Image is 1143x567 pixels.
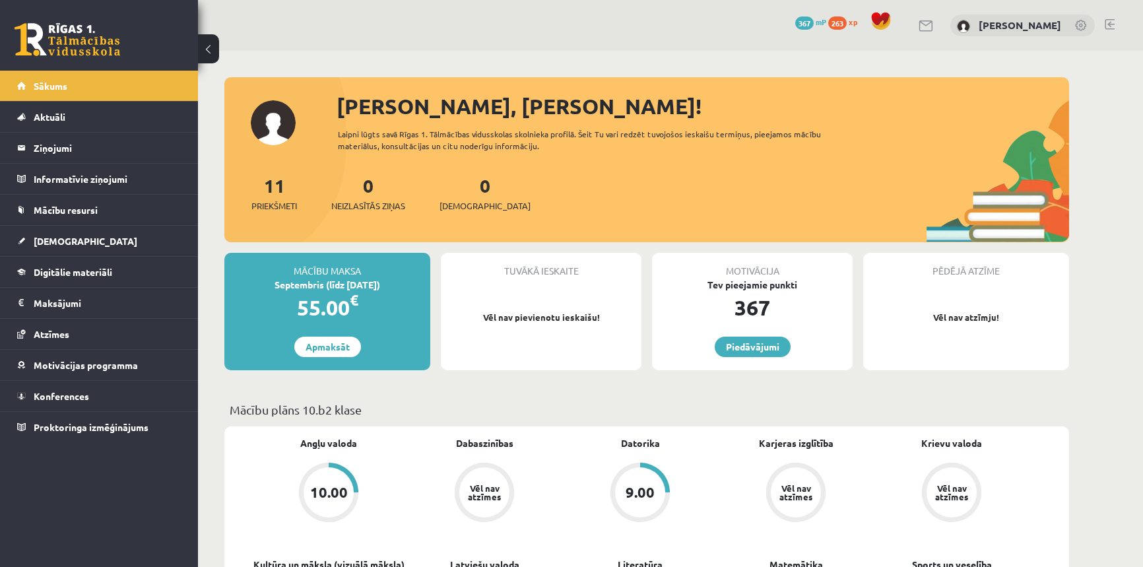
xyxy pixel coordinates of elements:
[17,226,181,256] a: [DEMOGRAPHIC_DATA]
[34,133,181,163] legend: Ziņojumi
[331,174,405,213] a: 0Neizlasītās ziņas
[224,292,430,323] div: 55.00
[17,381,181,411] a: Konferences
[34,164,181,194] legend: Informatīvie ziņojumi
[652,278,853,292] div: Tev pieejamie punkti
[338,128,845,152] div: Laipni lūgts savā Rīgas 1. Tālmācības vidusskolas skolnieka profilā. Šeit Tu vari redzēt tuvojošo...
[933,484,970,501] div: Vēl nav atzīmes
[294,337,361,357] a: Apmaksāt
[816,17,826,27] span: mP
[652,253,853,278] div: Motivācija
[17,350,181,380] a: Motivācijas programma
[979,18,1061,32] a: [PERSON_NAME]
[17,412,181,442] a: Proktoringa izmēģinājums
[34,235,137,247] span: [DEMOGRAPHIC_DATA]
[407,463,562,525] a: Vēl nav atzīmes
[828,17,847,30] span: 263
[921,436,982,450] a: Krievu valoda
[795,17,814,30] span: 367
[447,311,635,324] p: Vēl nav pievienotu ieskaišu!
[795,17,826,27] a: 367 mP
[350,290,358,310] span: €
[17,133,181,163] a: Ziņojumi
[17,164,181,194] a: Informatīvie ziņojumi
[17,319,181,349] a: Atzīmes
[17,71,181,101] a: Sākums
[718,463,874,525] a: Vēl nav atzīmes
[456,436,513,450] a: Dabaszinības
[626,485,655,500] div: 9.00
[251,199,297,213] span: Priekšmeti
[440,199,531,213] span: [DEMOGRAPHIC_DATA]
[759,436,833,450] a: Karjeras izglītība
[34,359,138,371] span: Motivācijas programma
[251,174,297,213] a: 11Priekšmeti
[34,204,98,216] span: Mācību resursi
[34,390,89,402] span: Konferences
[828,17,864,27] a: 263 xp
[300,436,357,450] a: Angļu valoda
[337,90,1069,122] div: [PERSON_NAME], [PERSON_NAME]!
[224,278,430,292] div: Septembris (līdz [DATE])
[957,20,970,33] img: Ingus Riciks
[621,436,660,450] a: Datorika
[466,484,503,501] div: Vēl nav atzīmes
[34,328,69,340] span: Atzīmes
[715,337,791,357] a: Piedāvājumi
[440,174,531,213] a: 0[DEMOGRAPHIC_DATA]
[17,102,181,132] a: Aktuāli
[34,421,148,433] span: Proktoringa izmēģinājums
[17,288,181,318] a: Maksājumi
[777,484,814,501] div: Vēl nav atzīmes
[863,253,1069,278] div: Pēdējā atzīme
[652,292,853,323] div: 367
[15,23,120,56] a: Rīgas 1. Tālmācības vidusskola
[34,288,181,318] legend: Maksājumi
[17,195,181,225] a: Mācību resursi
[230,401,1064,418] p: Mācību plāns 10.b2 klase
[874,463,1029,525] a: Vēl nav atzīmes
[310,485,348,500] div: 10.00
[251,463,407,525] a: 10.00
[34,111,65,123] span: Aktuāli
[17,257,181,287] a: Digitālie materiāli
[870,311,1062,324] p: Vēl nav atzīmju!
[562,463,718,525] a: 9.00
[34,266,112,278] span: Digitālie materiāli
[34,80,67,92] span: Sākums
[849,17,857,27] span: xp
[331,199,405,213] span: Neizlasītās ziņas
[441,253,641,278] div: Tuvākā ieskaite
[224,253,430,278] div: Mācību maksa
